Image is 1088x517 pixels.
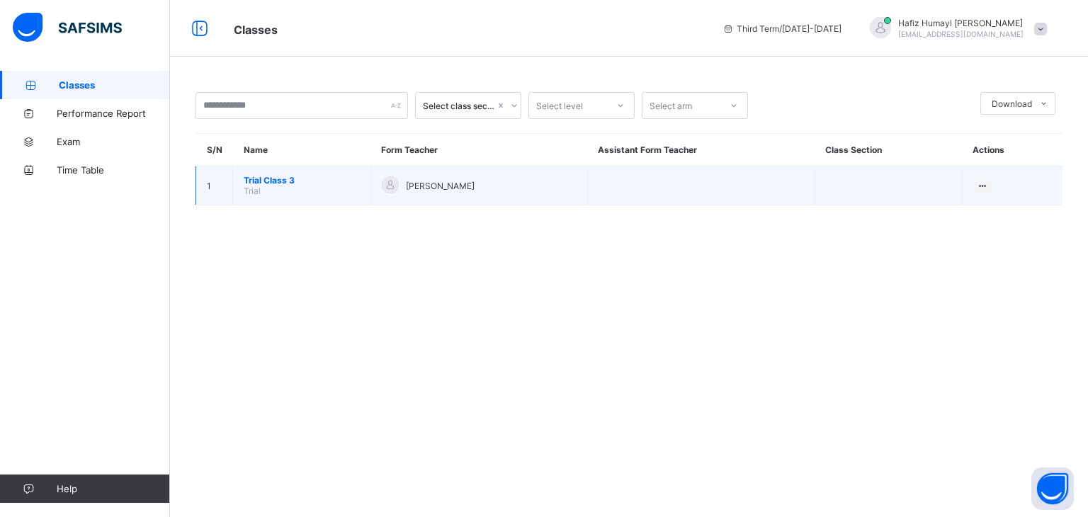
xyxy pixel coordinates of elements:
[536,92,583,119] div: Select level
[650,92,692,119] div: Select arm
[587,134,815,166] th: Assistant Form Teacher
[196,166,233,205] td: 1
[233,134,371,166] th: Name
[722,23,841,34] span: session/term information
[234,23,278,37] span: Classes
[57,136,170,147] span: Exam
[244,175,360,186] span: Trial Class 3
[423,101,495,111] div: Select class section
[57,164,170,176] span: Time Table
[59,79,170,91] span: Classes
[856,17,1054,40] div: Hafiz HumaylAli
[962,134,1062,166] th: Actions
[57,108,170,119] span: Performance Report
[992,98,1032,109] span: Download
[815,134,962,166] th: Class Section
[898,30,1024,38] span: [EMAIL_ADDRESS][DOMAIN_NAME]
[57,483,169,494] span: Help
[244,186,261,196] span: Trial
[13,13,122,42] img: safsims
[1031,467,1074,510] button: Open asap
[370,134,587,166] th: Form Teacher
[196,134,233,166] th: S/N
[406,181,475,191] span: [PERSON_NAME]
[898,18,1024,28] span: Hafiz Humayl [PERSON_NAME]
